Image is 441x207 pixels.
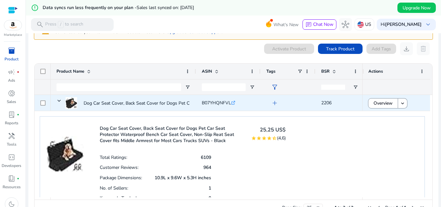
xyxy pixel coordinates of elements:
[266,68,275,74] span: Tags
[8,175,15,182] span: book_4
[167,29,189,35] span: or
[202,68,212,74] span: ASIN
[155,175,211,181] p: 10.9L x 9.6W x 5.3H inches
[8,78,15,83] p: Ads
[100,175,142,181] p: Package Dimensions:
[374,97,393,110] span: Overview
[353,85,358,90] button: Open Filter Menu
[8,68,15,76] span: campaign
[368,98,398,109] button: Overview
[8,89,15,97] span: donut_small
[3,184,21,190] p: Resources
[4,33,22,37] p: Marketplace
[342,21,349,28] span: hub
[8,132,15,140] span: handyman
[5,120,18,126] p: Reports
[2,163,21,169] p: Developers
[381,22,422,27] p: Hi
[272,136,277,141] mat-icon: star_half
[251,136,256,141] mat-icon: star
[7,99,16,105] p: Sales
[58,21,64,28] span: /
[189,29,222,35] a: Contact Support
[209,195,211,201] p: 0
[4,20,22,30] img: amazon.svg
[36,21,44,28] span: search
[256,136,262,141] mat-icon: star
[7,141,16,147] p: Tools
[5,56,18,62] p: Product
[321,68,330,74] span: BSR
[209,185,211,191] p: 1
[17,71,19,73] span: fiber_manual_record
[8,111,15,119] span: lab_profile
[202,83,246,91] input: ASIN Filter Input
[250,85,255,90] button: Open Filter Menu
[56,83,181,91] input: Product Name Filter Input
[100,185,128,191] p: No. of Sellers:
[46,123,84,173] img: 41CO27BzrKL._AC_US40_.jpg
[397,3,436,13] button: Upgrade Now
[368,68,383,74] span: Actions
[203,164,211,171] p: 964
[339,18,352,31] button: hub
[321,100,332,106] span: 2206
[424,21,432,28] span: keyboard_arrow_down
[84,97,227,110] p: Dog Car Seat Cover, Back Seat Cover for Dogs Pet Car Seat Protector...
[120,29,122,35] b: 2
[313,21,333,27] span: Chat Now
[167,29,184,35] a: Upgrade
[66,97,77,109] img: 41CO27BzrKL._AC_US40_.jpg
[185,85,190,90] button: Open Filter Menu
[277,135,286,141] span: (4,6)
[267,136,272,141] mat-icon: star
[326,46,354,52] span: Track Product
[303,19,336,30] button: chatChat Now
[271,99,279,107] span: add
[45,21,83,28] p: Press to search
[365,19,371,30] p: US
[251,127,286,133] h4: 25,25 US$
[271,83,279,91] span: filter_alt
[403,5,431,11] span: Upgrade Now
[403,45,410,53] span: download
[100,164,138,171] p: Customer Reviews:
[8,153,15,161] span: code_blocks
[201,154,211,160] p: 6109
[262,136,267,141] mat-icon: star
[400,42,413,55] button: download
[17,177,19,180] span: fiber_manual_record
[357,21,364,28] img: us.svg
[100,195,138,201] p: Keywords Tracked:
[305,22,312,28] span: chat
[8,47,15,55] span: inventory_2
[56,68,84,74] span: Product Name
[31,4,39,12] mat-icon: error_outline
[400,100,405,106] mat-icon: keyboard_arrow_down
[43,5,194,11] h5: Data syncs run less frequently on your plan -
[100,125,243,144] p: Dog Car Seat Cover, Back Seat Cover for Dogs Pet Car Seat Protector Waterproof Bench Car Seat Cov...
[385,21,422,27] b: [PERSON_NAME]
[17,113,19,116] span: fiber_manual_record
[202,100,231,106] span: B07YHQNFVL
[273,19,299,30] span: What's New
[137,5,194,11] span: Sales last synced on: [DATE]
[318,44,363,54] button: Track Product
[100,154,127,160] p: Total Ratings:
